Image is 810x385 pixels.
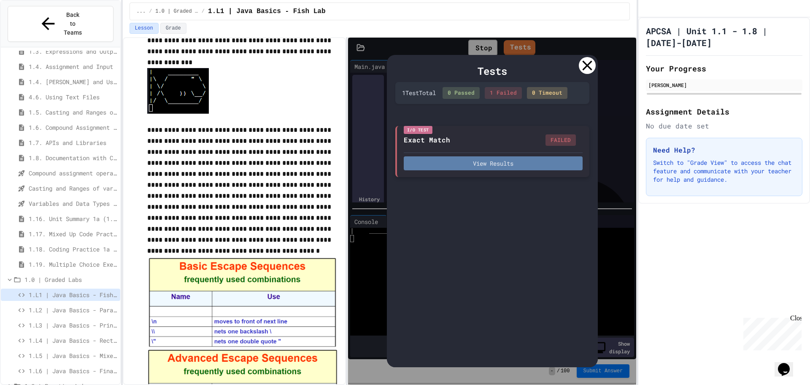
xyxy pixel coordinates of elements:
[404,156,583,170] button: View Results
[29,245,117,254] span: 1.18. Coding Practice 1a (1.1-1.6)
[29,351,117,360] span: 1.L5 | Java Basics - Mixed Number Lab
[443,87,480,99] div: 0 Passed
[29,108,117,117] span: 1.5. Casting and Ranges of Values
[29,93,117,101] span: 4.6. Using Text Files
[160,23,186,34] button: Grade
[29,77,117,86] span: 1.4. [PERSON_NAME] and User Input
[29,290,117,299] span: 1.L1 | Java Basics - Fish Lab
[545,134,576,146] div: FAILED
[29,214,117,223] span: 1.16. Unit Summary 1a (1.1-1.6)
[646,121,802,131] div: No due date set
[155,8,198,15] span: 1.0 | Graded Labs
[29,321,117,330] span: 1.L3 | Java Basics - Printing Code Lab
[29,123,117,132] span: 1.6. Compound Assignment Operators
[395,63,589,79] div: Tests
[646,63,802,74] h2: Your Progress
[402,88,436,97] div: 1 Test Total
[404,135,450,145] div: Exact Match
[485,87,522,99] div: 1 Failed
[29,184,117,193] span: Casting and Ranges of variables - Quiz
[24,275,117,284] span: 1.0 | Graded Labs
[202,8,205,15] span: /
[29,336,117,345] span: 1.L4 | Java Basics - Rectangle Lab
[29,169,117,177] span: Compound assignment operators - Quiz
[29,229,117,238] span: 1.17. Mixed Up Code Practice 1.1-1.6
[29,306,117,314] span: 1.L2 | Java Basics - Paragraphs Lab
[29,366,117,375] span: 1.L6 | Java Basics - Final Calculator Lab
[3,3,58,54] div: Chat with us now!Close
[29,47,117,56] span: 1.3. Expressions and Output [New]
[404,126,432,134] div: I/O Test
[29,260,117,269] span: 1.19. Multiple Choice Exercises for Unit 1a (1.1-1.6)
[29,138,117,147] span: 1.7. APIs and Libraries
[29,62,117,71] span: 1.4. Assignment and Input
[29,199,117,208] span: Variables and Data Types - Quiz
[8,6,113,42] button: Back to Teams
[653,158,795,184] p: Switch to "Grade View" to access the chat feature and communicate with your teacher for help and ...
[527,87,567,99] div: 0 Timeout
[130,23,159,34] button: Lesson
[775,351,802,377] iframe: chat widget
[646,106,802,117] h2: Assignment Details
[648,81,800,89] div: [PERSON_NAME]
[208,6,325,16] span: 1.L1 | Java Basics - Fish Lab
[29,153,117,162] span: 1.8. Documentation with Comments and Preconditions
[63,11,83,37] span: Back to Teams
[653,145,795,155] h3: Need Help?
[149,8,152,15] span: /
[646,25,802,49] h1: APCSA | Unit 1.1 - 1.8 | [DATE]-[DATE]
[137,8,146,15] span: ...
[740,314,802,350] iframe: chat widget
